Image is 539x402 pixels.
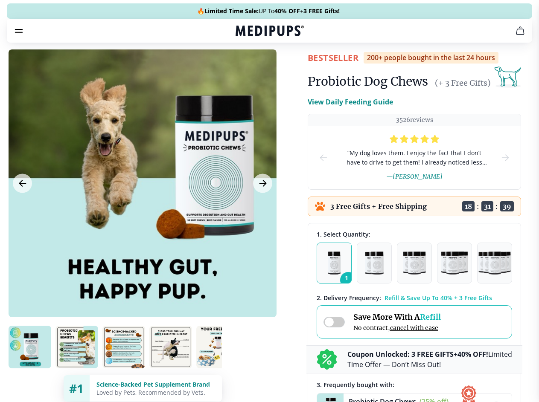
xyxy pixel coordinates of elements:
[386,173,443,180] span: — [PERSON_NAME]
[365,252,384,275] img: Pack of 2 - Natural Dog Supplements
[495,202,498,211] span: :
[149,326,192,368] img: Probiotic Dog Chews | Natural Dog Supplements
[69,380,84,396] span: #1
[481,201,493,211] span: 31
[396,116,433,124] p: 3526 reviews
[441,252,468,275] img: Pack of 4 - Natural Dog Supplements
[308,52,358,64] span: BestSeller
[317,294,381,302] span: 2 . Delivery Frequency:
[196,326,239,368] img: Probiotic Dog Chews | Natural Dog Supplements
[385,294,492,302] span: Refill & Save Up To 40% + 3 Free Gifts
[510,20,530,41] button: cart
[364,52,498,64] div: 200+ people bought in the last 24 hours
[96,388,215,396] div: Loved by Pets, Recommended by Vets.
[457,350,488,359] b: 40% OFF!
[353,312,441,322] span: Save More With A
[330,202,427,211] p: 3 Free Gifts + Free Shipping
[317,243,352,283] button: 1
[102,326,145,368] img: Probiotic Dog Chews | Natural Dog Supplements
[353,324,441,332] span: No contract,
[347,349,512,370] p: + Limited Time Offer — Don’t Miss Out!
[435,78,491,88] span: (+ 3 Free Gifts)
[403,252,426,275] img: Pack of 3 - Natural Dog Supplements
[420,312,441,322] span: Refill
[342,148,487,167] span: “ My dog loves them. I enjoy the fact that I don’t have to drive to get them! I already noticed l...
[253,174,272,193] button: Next Image
[308,74,428,89] h1: Probiotic Dog Chews
[9,326,51,368] img: Probiotic Dog Chews | Natural Dog Supplements
[14,26,24,36] button: burger-menu
[197,7,340,15] span: 🔥 UP To +
[236,24,304,39] a: Medipups
[478,252,511,275] img: Pack of 5 - Natural Dog Supplements
[308,97,393,107] p: View Daily Feeding Guide
[317,230,512,238] div: 1. Select Quantity:
[55,326,98,368] img: Probiotic Dog Chews | Natural Dog Supplements
[477,202,479,211] span: :
[347,350,454,359] b: Coupon Unlocked: 3 FREE GIFTS
[500,201,514,211] span: 39
[390,324,438,332] span: cancel with ease
[500,126,510,189] button: next-slide
[317,381,394,389] span: 3 . Frequently bought with:
[340,272,356,288] span: 1
[462,201,475,211] span: 18
[318,126,329,189] button: prev-slide
[13,174,32,193] button: Previous Image
[96,380,215,388] div: Science-Backed Pet Supplement Brand
[328,252,341,275] img: Pack of 1 - Natural Dog Supplements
